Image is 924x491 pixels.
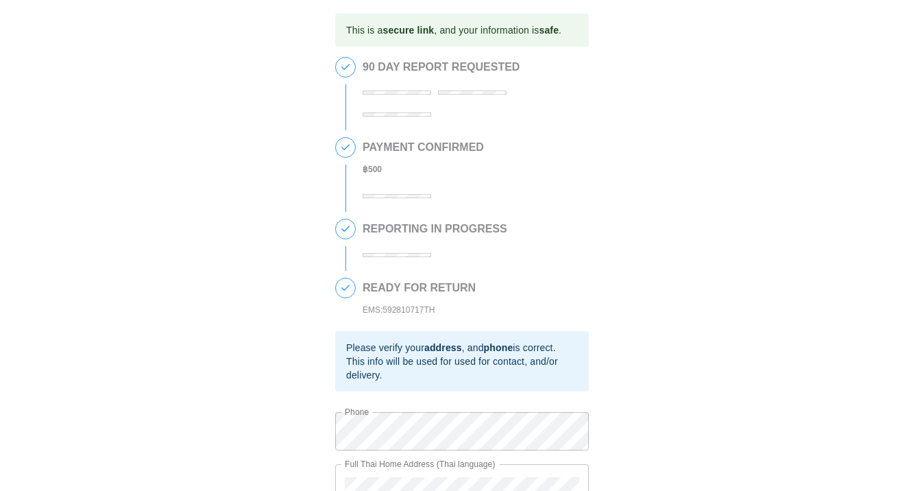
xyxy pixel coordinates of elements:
[336,138,355,157] span: 2
[363,165,382,174] b: ฿ 500
[346,355,578,382] div: This info will be used for used for contact, and/or delivery.
[336,58,355,77] span: 1
[336,219,355,239] span: 3
[346,18,561,43] div: This is a , and your information is .
[484,342,513,353] b: phone
[363,141,484,154] h2: PAYMENT CONFIRMED
[363,282,476,294] h2: READY FOR RETURN
[346,341,578,355] div: Please verify your , and is correct.
[363,61,582,73] h2: 90 DAY REPORT REQUESTED
[424,342,462,353] b: address
[336,278,355,298] span: 4
[382,25,434,36] b: secure link
[539,25,559,36] b: safe
[363,223,507,235] h2: REPORTING IN PROGRESS
[363,302,476,318] div: EMS:592810717TH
